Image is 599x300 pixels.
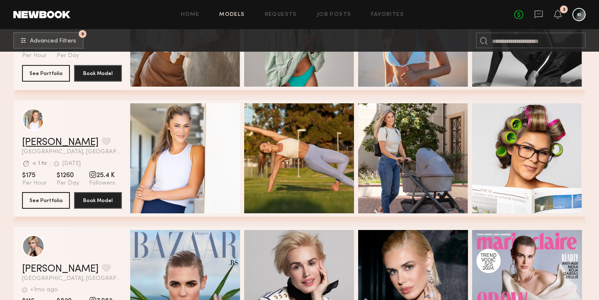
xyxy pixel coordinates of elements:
a: [PERSON_NAME] [22,137,99,147]
button: See Portfolio [22,65,70,82]
a: Home [181,12,200,17]
span: 5 [82,32,84,36]
span: $1260 [57,171,79,180]
span: Per Hour [22,52,47,60]
span: [GEOGRAPHIC_DATA], [GEOGRAPHIC_DATA] [22,149,122,155]
span: Per Day [57,180,79,187]
span: [GEOGRAPHIC_DATA], [GEOGRAPHIC_DATA] [22,276,122,282]
span: $175 [22,171,47,180]
button: See Portfolio [22,192,70,209]
button: Book Model [74,65,122,82]
button: 5Advanced Filters [13,32,84,49]
a: [PERSON_NAME] [22,264,99,274]
a: Requests [265,12,297,17]
span: Followers [89,180,115,187]
span: Per Day [57,52,79,60]
span: Per Hour [22,180,47,187]
a: Job Posts [317,12,351,17]
div: +1mo ago [30,287,58,293]
span: Advanced Filters [30,38,76,44]
div: [DATE] [62,161,81,167]
div: 3 [563,7,565,12]
button: Book Model [74,192,122,209]
a: Models [219,12,245,17]
a: Favorites [371,12,404,17]
span: 25.4 K [89,171,115,180]
div: < 1 hr [32,161,47,167]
